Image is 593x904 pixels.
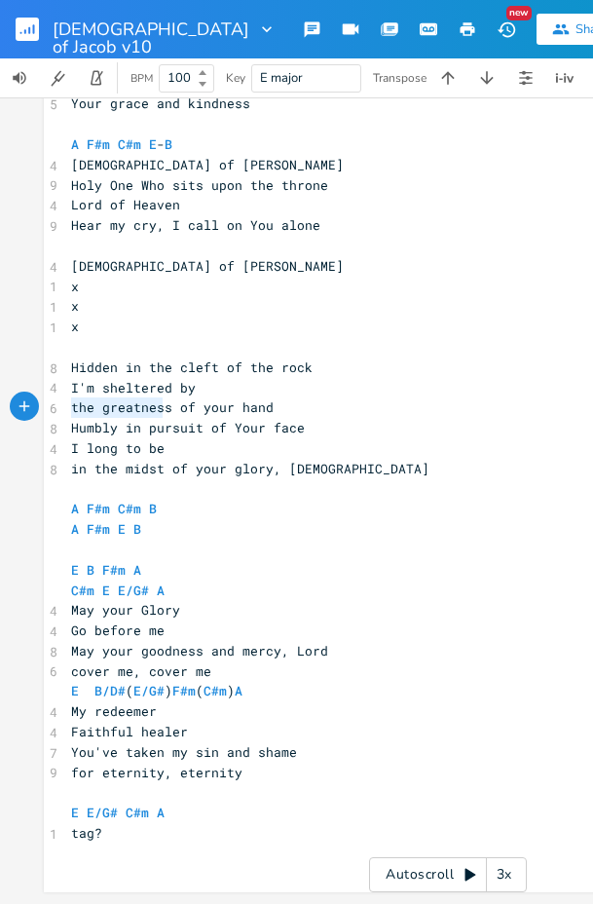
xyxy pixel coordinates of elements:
span: B [87,561,94,579]
span: May your Glory [71,601,180,619]
span: Hidden in the cleft of the rock [71,358,313,376]
span: C#m [118,500,141,517]
span: B [165,135,172,153]
span: [DEMOGRAPHIC_DATA] of Jacob v10 [53,20,249,38]
span: Your grace and kindness [71,94,250,112]
div: Autoscroll [369,857,527,892]
span: I long to be [71,439,165,457]
span: [DEMOGRAPHIC_DATA] of [PERSON_NAME] [71,156,344,173]
span: F#m [87,520,110,538]
span: x [71,278,79,295]
span: C#m [71,582,94,599]
span: A [157,582,165,599]
span: x [71,297,79,315]
span: E major [260,69,303,87]
span: F#m [87,135,110,153]
span: A [71,500,79,517]
span: Go before me [71,621,165,639]
span: B/D# [94,682,126,699]
span: in the midst of your glory, [DEMOGRAPHIC_DATA] [71,460,429,477]
span: E/G# [87,804,118,821]
div: 3x [487,857,522,892]
div: BPM [130,73,153,84]
span: Humbly in pursuit of Your face [71,419,305,436]
span: B [149,500,157,517]
span: Lord of Heaven [71,196,180,213]
span: E [149,135,157,153]
span: You've taken my sin and shame [71,743,297,761]
span: A [157,804,165,821]
span: C#m [126,804,149,821]
span: A [235,682,242,699]
span: My redeemer [71,702,157,720]
span: cover me, cover me [71,662,211,680]
div: Transpose [373,72,426,84]
span: tag? [71,824,102,842]
span: Faithful healer [71,723,188,740]
span: Holy One Who sits upon the throne [71,176,328,194]
span: E/G# [118,582,149,599]
span: F#m [102,561,126,579]
span: F#m [172,682,196,699]
span: E [71,804,79,821]
span: A [71,135,79,153]
span: x [71,318,79,335]
span: E [102,582,110,599]
span: B [133,520,141,538]
span: [DEMOGRAPHIC_DATA] of [PERSON_NAME] [71,257,344,275]
span: A [133,561,141,579]
span: F#m [87,500,110,517]
span: I'm sheltered by [71,379,196,396]
span: May your goodness and mercy, Lord [71,642,328,659]
span: A [71,520,79,538]
span: E [118,520,126,538]
span: E [71,561,79,579]
button: New [487,12,526,47]
span: E/G# [133,682,165,699]
span: C#m [118,135,141,153]
span: the greatness of your hand [71,398,274,416]
div: New [506,6,532,20]
span: E [71,682,79,699]
span: - [71,135,172,153]
div: Key [226,72,245,84]
span: Hear my cry, I call on You alone [71,216,320,234]
span: C#m [204,682,227,699]
span: for eternity, eternity [71,764,242,781]
span: ( ) ( ) [71,682,242,699]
